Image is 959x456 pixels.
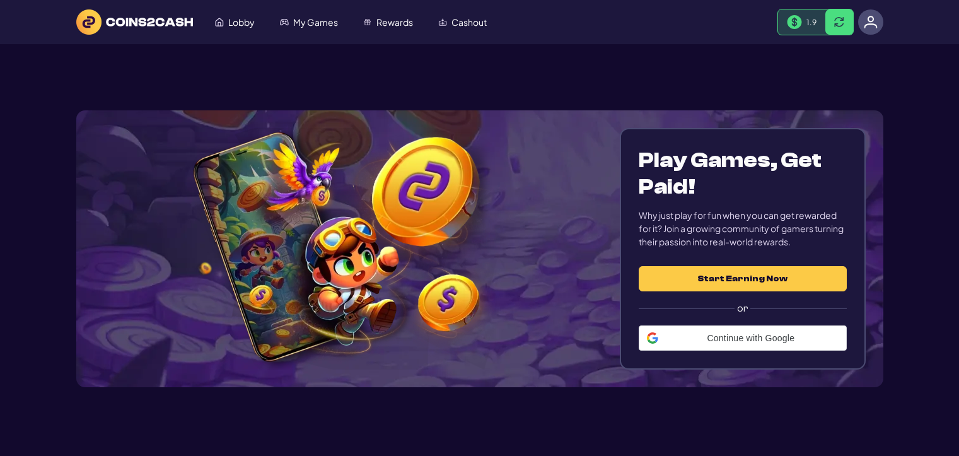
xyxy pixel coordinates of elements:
[363,18,372,26] img: Rewards
[293,18,338,26] span: My Games
[351,10,426,34] a: Rewards
[228,18,255,26] span: Lobby
[639,266,846,291] button: Start Earning Now
[639,147,846,200] h1: Play Games, Get Paid!
[202,10,267,34] a: Lobby
[280,18,289,26] img: My Games
[376,18,413,26] span: Rewards
[76,9,193,35] img: logo text
[215,18,224,26] img: Lobby
[787,15,802,30] img: Money Bill
[267,10,351,34] a: My Games
[639,325,847,351] div: Continue with Google
[451,18,487,26] span: Cashout
[426,10,499,34] a: Cashout
[639,291,846,325] label: or
[663,333,839,343] span: Continue with Google
[639,209,846,248] div: Why just play for fun when you can get rewarded for it? Join a growing community of gamers turnin...
[438,18,447,26] img: Cashout
[864,15,878,29] img: avatar
[806,17,817,27] span: 1.9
